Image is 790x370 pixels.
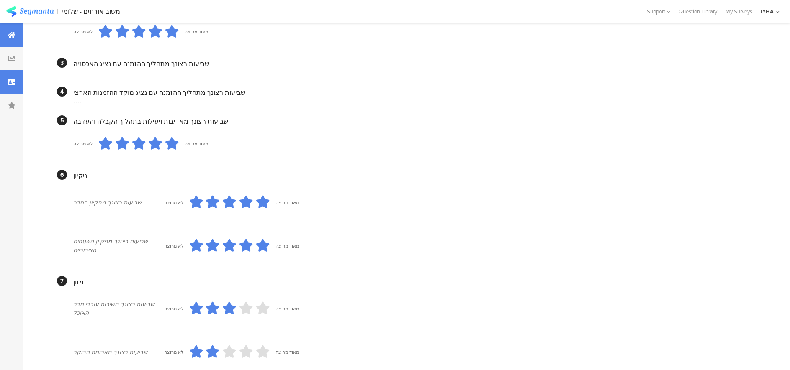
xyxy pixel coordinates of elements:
div: IYHA [761,8,774,15]
div: לא מרוצה [164,242,183,249]
div: 4 [57,87,67,97]
div: שביעות רצונך מתהליך ההזמנה עם נציג מוקד ההזמנות הארצי [73,88,750,97]
div: 7 [57,276,67,286]
div: מאוד מרוצה [185,28,208,35]
div: לא מרוצה [164,349,183,355]
div: ---- [73,69,750,78]
a: My Surveys [721,8,757,15]
div: לא מרוצה [164,305,183,312]
div: משוב אורחים - שלומי [62,8,120,15]
div: Support [647,5,670,18]
div: שביעות רצונך מניקיון השטחים הציבוריים [73,237,164,255]
div: שביעות רצונך מאדיבות ויעילות בתהליך הקבלה והעזיבה [73,117,750,126]
img: segmanta logo [6,6,54,17]
div: 6 [57,170,67,180]
div: 5 [57,115,67,125]
div: שביעות רצונך משירות עובדי חדר האוכל [73,300,164,317]
div: 3 [57,58,67,68]
div: לא מרוצה [73,140,93,147]
div: מזון [73,277,750,287]
div: מאוד מרוצה [275,349,299,355]
a: Question Library [674,8,721,15]
div: ניקיון [73,171,750,181]
div: לא מרוצה [73,28,93,35]
div: שביעות רצונך מארוחת הבוקר [73,348,164,357]
div: | [57,7,58,16]
div: מאוד מרוצה [275,242,299,249]
div: לא מרוצה [164,199,183,206]
div: ---- [73,97,750,107]
div: מאוד מרוצה [275,305,299,312]
div: מאוד מרוצה [275,199,299,206]
div: מאוד מרוצה [185,140,208,147]
div: שביעות רצונך מתהליך ההזמנה עם נציג האכסניה [73,59,750,69]
div: שביעות רצונך מניקיון החדר [73,198,164,207]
